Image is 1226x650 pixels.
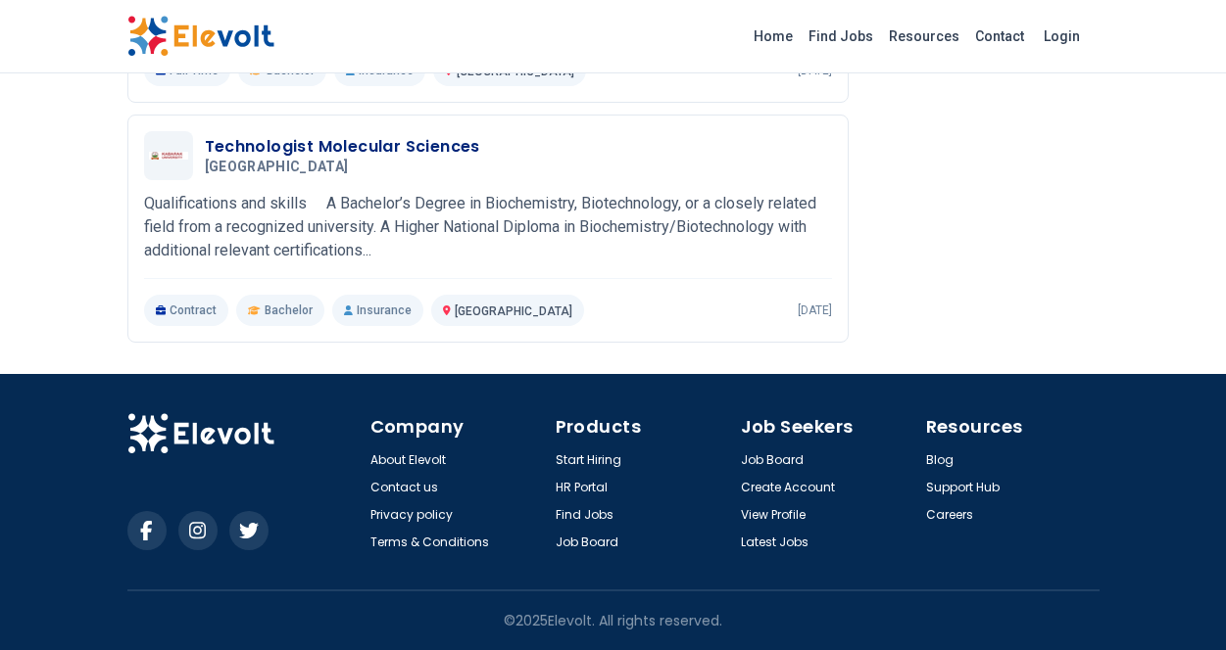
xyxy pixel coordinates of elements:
[127,16,274,57] img: Elevolt
[967,21,1032,52] a: Contact
[370,534,489,550] a: Terms & Conditions
[1128,556,1226,650] iframe: Chat Widget
[205,159,349,176] span: [GEOGRAPHIC_DATA]
[926,413,1100,441] h4: Resources
[741,452,804,468] a: Job Board
[370,480,438,495] a: Contact us
[556,507,613,523] a: Find Jobs
[741,534,809,550] a: Latest Jobs
[370,507,453,523] a: Privacy policy
[556,480,608,495] a: HR Portal
[149,152,188,160] img: Kabarak University
[370,413,544,441] h4: Company
[370,452,446,468] a: About Elevolt
[556,452,621,468] a: Start Hiring
[504,611,722,630] p: © 2025 Elevolt. All rights reserved.
[926,480,1000,495] a: Support Hub
[144,131,832,326] a: Kabarak UniversityTechnologist Molecular Sciences[GEOGRAPHIC_DATA]Qualifications and skills A Bac...
[205,135,480,159] h3: Technologist Molecular Sciences
[144,295,229,326] p: Contract
[332,295,423,326] p: Insurance
[926,507,973,523] a: Careers
[801,21,881,52] a: Find Jobs
[556,534,618,550] a: Job Board
[265,302,313,318] span: Bachelor
[144,192,832,262] p: Qualifications and skills A Bachelor’s Degree in Biochemistry, Biotechnology, or a closely relate...
[556,413,729,441] h4: Products
[1032,17,1092,56] a: Login
[741,480,835,495] a: Create Account
[741,413,914,441] h4: Job Seekers
[741,507,806,523] a: View Profile
[881,21,967,52] a: Resources
[746,21,801,52] a: Home
[127,413,274,454] img: Elevolt
[455,304,572,318] span: [GEOGRAPHIC_DATA]
[798,302,832,318] p: [DATE]
[926,452,954,468] a: Blog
